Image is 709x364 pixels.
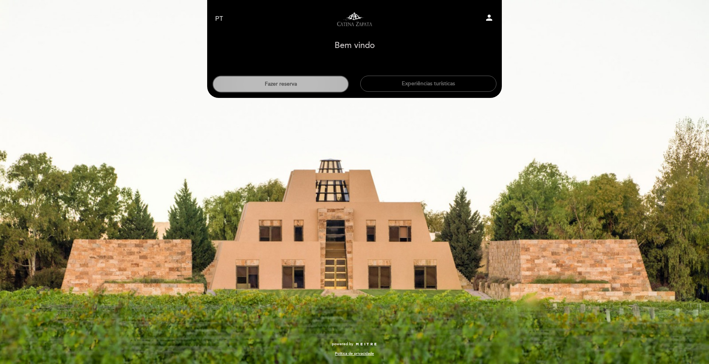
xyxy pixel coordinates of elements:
[360,76,496,92] button: Experiências turísticas
[485,13,494,22] i: person
[307,8,402,30] a: Visitas y degustaciones en La Pirámide
[213,76,349,93] button: Fazer reserva
[335,351,374,356] a: Política de privacidade
[332,341,353,347] span: powered by
[355,342,377,346] img: MEITRE
[335,41,375,50] h1: Bem vindo
[485,13,494,25] button: person
[332,341,377,347] a: powered by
